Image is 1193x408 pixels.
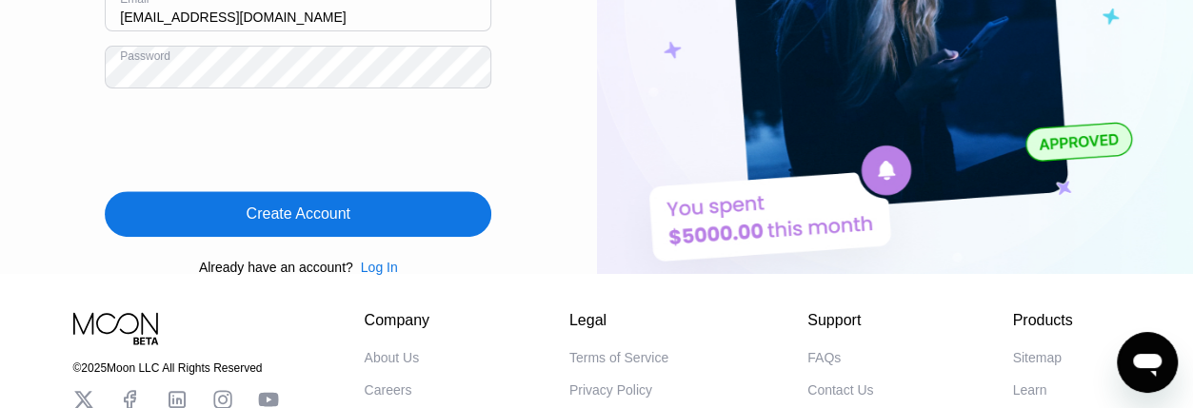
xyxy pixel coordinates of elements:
[807,382,873,398] div: Contact Us
[73,361,279,375] div: © 2025 Moon LLC All Rights Reserved
[365,382,412,398] div: Careers
[569,350,668,365] div: Terms of Service
[1012,350,1061,365] div: Sitemap
[1012,382,1046,398] div: Learn
[1117,332,1178,393] iframe: Button to launch messaging window
[120,49,170,63] div: Password
[569,382,652,398] div: Privacy Policy
[807,312,873,329] div: Support
[807,350,841,365] div: FAQs
[1012,312,1072,329] div: Products
[199,260,353,275] div: Already have an account?
[365,350,420,365] div: About Us
[569,312,668,329] div: Legal
[353,260,398,275] div: Log In
[105,103,394,177] iframe: reCAPTCHA
[247,204,350,223] div: Create Account
[105,191,491,237] div: Create Account
[365,312,430,329] div: Company
[361,260,398,275] div: Log In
